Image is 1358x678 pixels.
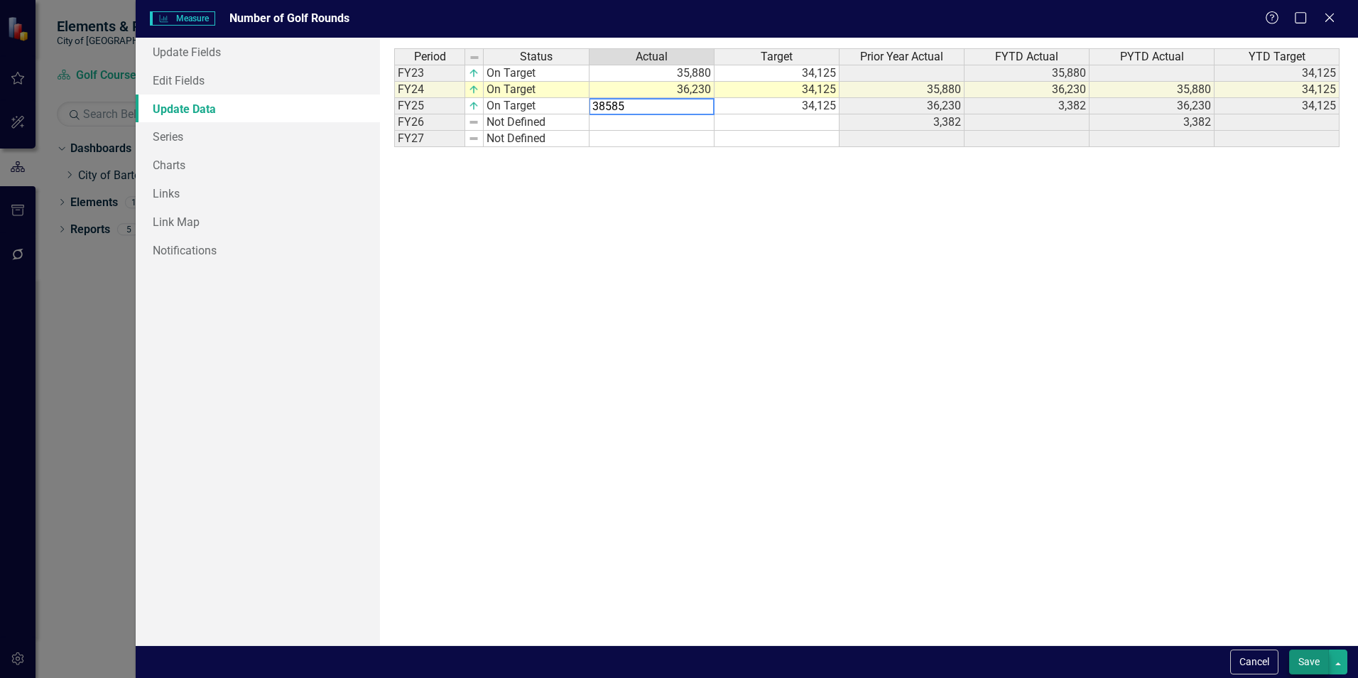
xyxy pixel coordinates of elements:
td: 35,880 [840,82,965,98]
td: 36,230 [840,98,965,114]
span: Actual [636,50,668,63]
td: 34,125 [1215,65,1340,82]
span: Period [414,50,446,63]
td: Not Defined [484,114,590,131]
td: 34,125 [1215,82,1340,98]
a: Update Fields [136,38,380,66]
a: Notifications [136,236,380,264]
td: 35,880 [590,65,715,82]
td: 35,880 [965,65,1090,82]
td: 36,230 [965,82,1090,98]
span: Number of Golf Rounds [229,11,349,25]
td: On Target [484,65,590,82]
td: On Target [484,82,590,98]
td: 34,125 [715,65,840,82]
img: 8DAGhfEEPCf229AAAAAElFTkSuQmCC [468,133,479,144]
button: Save [1289,650,1329,674]
td: Not Defined [484,131,590,147]
td: FY23 [394,65,465,82]
a: Series [136,122,380,151]
td: FY24 [394,82,465,98]
td: 35,880 [1090,82,1215,98]
td: 34,125 [715,82,840,98]
span: Target [761,50,793,63]
span: FYTD Actual [995,50,1058,63]
button: Cancel [1230,650,1278,674]
img: 8DAGhfEEPCf229AAAAAElFTkSuQmCC [469,52,480,63]
td: 34,125 [715,98,840,114]
span: PYTD Actual [1120,50,1184,63]
span: Measure [150,11,214,26]
a: Links [136,179,380,208]
td: 36,230 [590,82,715,98]
td: 3,382 [840,114,965,131]
td: 34,125 [1215,98,1340,114]
td: 3,382 [1090,114,1215,131]
td: 3,382 [965,98,1090,114]
td: On Target [484,98,590,114]
a: Edit Fields [136,66,380,95]
td: FY25 [394,98,465,114]
span: YTD Target [1249,50,1305,63]
td: 36,230 [1090,98,1215,114]
a: Charts [136,151,380,179]
td: FY27 [394,131,465,147]
img: v3YYN6tj8cIIQQQgghhBBCF9k3ng1qE9ojsbYAAAAASUVORK5CYII= [468,68,479,79]
a: Link Map [136,208,380,236]
img: v3YYN6tj8cIIQQQgghhBBCF9k3ng1qE9ojsbYAAAAASUVORK5CYII= [468,100,479,112]
td: FY26 [394,114,465,131]
span: Status [520,50,553,63]
span: Prior Year Actual [860,50,943,63]
img: v3YYN6tj8cIIQQQgghhBBCF9k3ng1qE9ojsbYAAAAASUVORK5CYII= [468,84,479,95]
a: Update Data [136,95,380,123]
img: 8DAGhfEEPCf229AAAAAElFTkSuQmCC [468,117,479,128]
